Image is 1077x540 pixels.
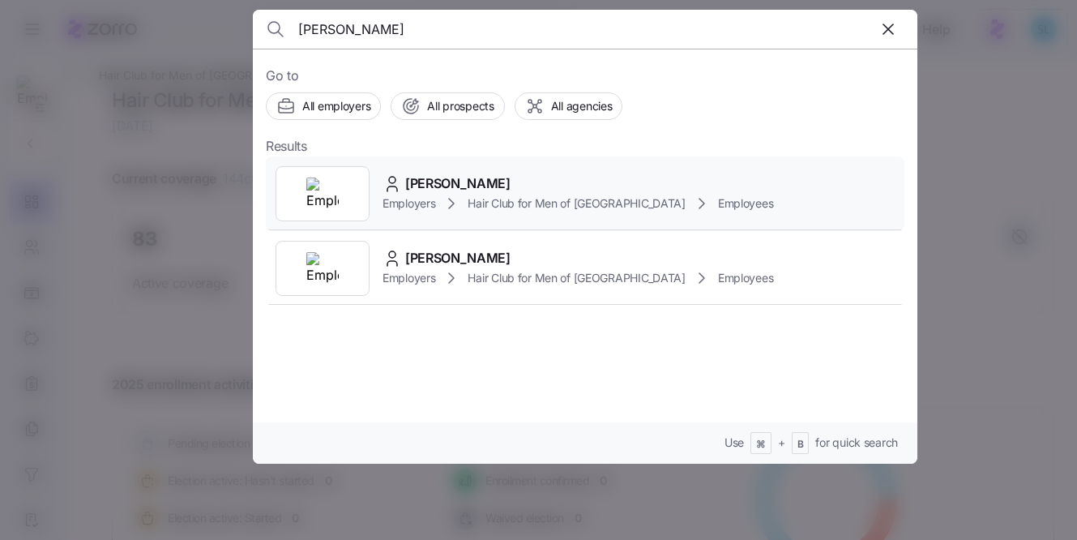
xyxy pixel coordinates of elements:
span: Results [266,136,307,156]
span: + [778,435,785,451]
span: Employees [718,195,773,212]
span: for quick search [815,435,898,451]
span: Employers [383,270,435,286]
span: Hair Club for Men of [GEOGRAPHIC_DATA] [468,270,685,286]
span: All agencies [551,98,613,114]
span: All prospects [427,98,494,114]
button: All prospects [391,92,504,120]
span: [PERSON_NAME] [405,248,511,268]
img: Employer logo [306,178,339,210]
span: Use [724,435,744,451]
button: All agencies [515,92,623,120]
span: Employers [383,195,435,212]
span: Go to [266,66,904,86]
span: ⌘ [756,438,766,452]
span: Employees [718,270,773,286]
button: All employers [266,92,381,120]
span: [PERSON_NAME] [405,174,511,194]
img: Employer logo [306,252,339,285]
span: Hair Club for Men of [GEOGRAPHIC_DATA] [468,195,685,212]
span: B [797,438,804,452]
span: All employers [302,98,370,114]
